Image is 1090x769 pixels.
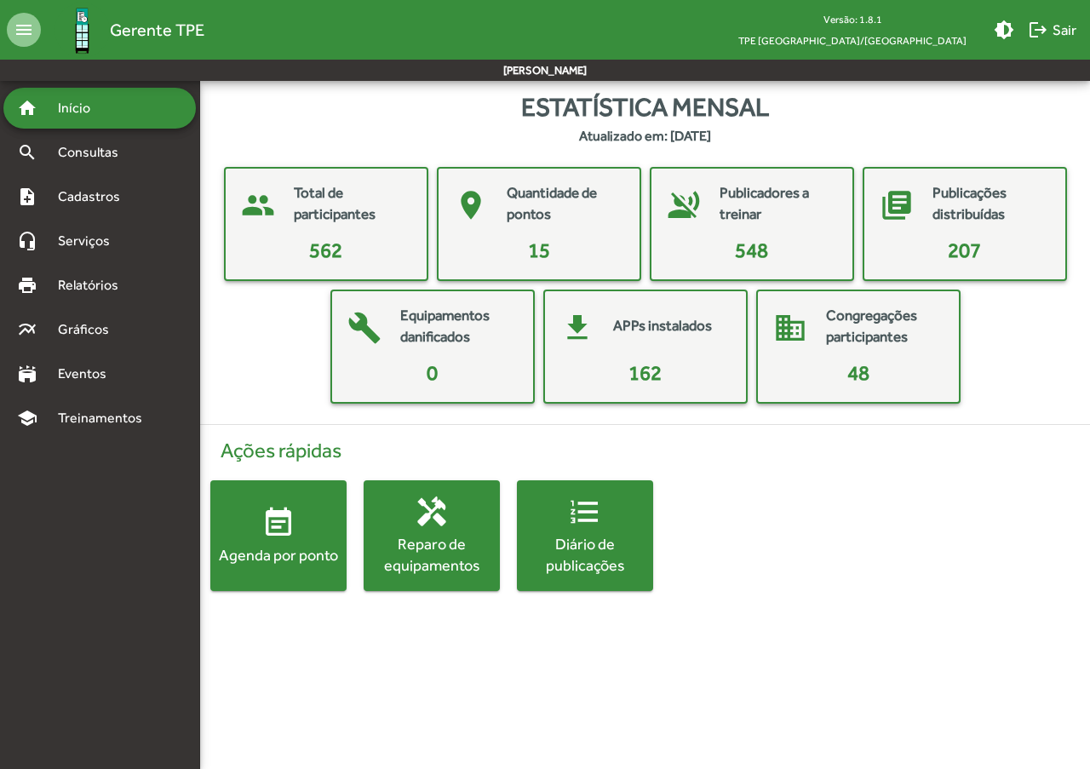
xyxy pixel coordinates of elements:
[48,319,132,340] span: Gráficos
[579,126,711,146] strong: Atualizado em: [DATE]
[415,495,449,529] mat-icon: handyman
[48,408,163,428] span: Treinamentos
[54,3,110,58] img: Logo
[7,13,41,47] mat-icon: menu
[994,20,1014,40] mat-icon: brightness_medium
[826,305,942,348] mat-card-title: Congregações participantes
[725,30,980,51] span: TPE [GEOGRAPHIC_DATA]/[GEOGRAPHIC_DATA]
[720,182,835,226] mat-card-title: Publicadores a treinar
[364,480,500,591] button: Reparo de equipamentos
[48,98,115,118] span: Início
[517,533,653,576] div: Diário de publicações
[364,533,500,576] div: Reparo de equipamentos
[17,364,37,384] mat-icon: stadium
[48,231,133,251] span: Serviços
[210,439,1080,463] h4: Ações rápidas
[48,364,129,384] span: Eventos
[1028,20,1048,40] mat-icon: logout
[932,182,1048,226] mat-card-title: Publicações distribuídas
[232,180,284,231] mat-icon: people
[400,305,516,348] mat-card-title: Equipamentos danificados
[528,238,550,261] span: 15
[48,142,141,163] span: Consultas
[948,238,981,261] span: 207
[17,187,37,207] mat-icon: note_add
[658,180,709,231] mat-icon: voice_over_off
[210,544,347,565] div: Agenda por ponto
[339,302,390,353] mat-icon: build
[427,361,438,384] span: 0
[17,275,37,296] mat-icon: print
[17,319,37,340] mat-icon: multiline_chart
[17,408,37,428] mat-icon: school
[294,182,410,226] mat-card-title: Total de participantes
[17,142,37,163] mat-icon: search
[521,88,769,126] span: Estatística mensal
[568,495,602,529] mat-icon: format_list_numbered
[41,3,204,58] a: Gerente TPE
[725,9,980,30] div: Versão: 1.8.1
[445,180,496,231] mat-icon: place
[735,238,768,261] span: 548
[210,480,347,591] button: Agenda por ponto
[110,16,204,43] span: Gerente TPE
[613,315,712,337] mat-card-title: APPs instalados
[871,180,922,231] mat-icon: library_books
[765,302,816,353] mat-icon: domain
[1021,14,1083,45] button: Sair
[309,238,342,261] span: 562
[517,480,653,591] button: Diário de publicações
[261,506,295,540] mat-icon: event_note
[1028,14,1076,45] span: Sair
[48,275,141,296] span: Relatórios
[48,187,142,207] span: Cadastros
[507,182,622,226] mat-card-title: Quantidade de pontos
[17,231,37,251] mat-icon: headset_mic
[552,302,603,353] mat-icon: get_app
[847,361,869,384] span: 48
[17,98,37,118] mat-icon: home
[628,361,662,384] span: 162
